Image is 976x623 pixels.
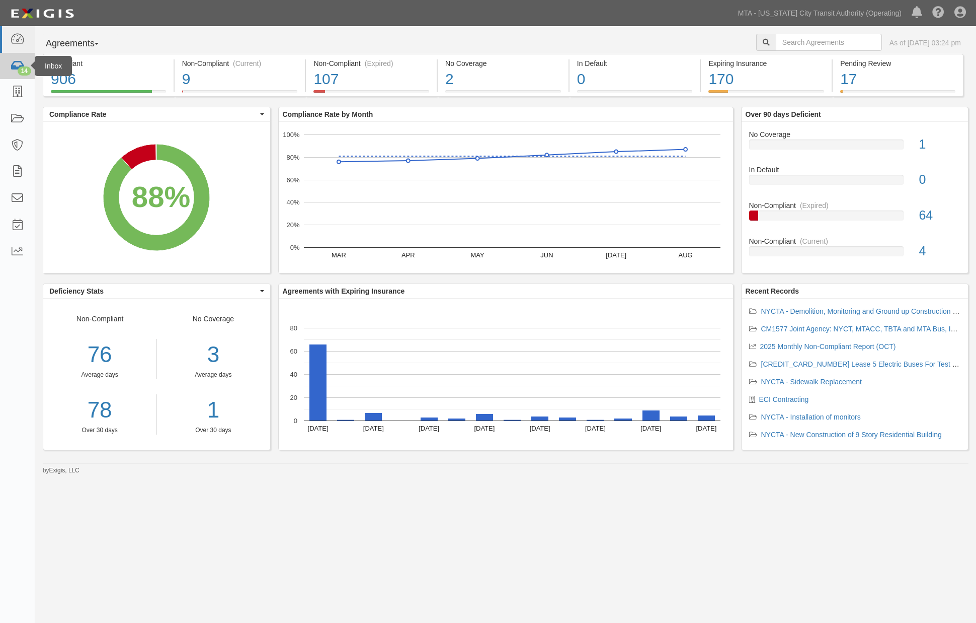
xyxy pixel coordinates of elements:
span: Compliance Rate [49,109,258,119]
div: (Expired) [365,58,393,68]
a: In Default0 [570,90,700,98]
text: [DATE] [606,251,626,259]
a: 2025 Monthly Non-Compliant Report (OCT) [760,342,896,351]
svg: A chart. [279,299,733,450]
text: [DATE] [696,425,716,432]
i: Help Center - Complianz [932,7,944,19]
text: 40% [286,198,299,206]
div: 107 [313,68,429,90]
div: Average days [43,371,156,379]
a: Non-Compliant(Current)9 [175,90,305,98]
a: Expiring Insurance170 [701,90,832,98]
text: AUG [678,251,692,259]
div: Inbox [35,56,72,76]
text: 0% [290,244,299,251]
input: Search Agreements [776,34,882,51]
div: No Coverage [156,314,270,435]
text: APR [401,251,415,259]
text: [DATE] [363,425,383,432]
div: Non-Compliant [742,236,968,246]
text: MAR [331,251,346,259]
div: 0 [577,68,693,90]
div: As of [DATE] 03:24 pm [889,38,961,48]
div: In Default [577,58,693,68]
div: 3 [164,339,262,371]
a: Pending Review17 [833,90,963,98]
text: 0 [293,417,297,425]
div: 14 [18,66,31,76]
div: Non-Compliant [43,314,156,435]
text: 80 [290,324,297,332]
div: (Current) [233,58,261,68]
a: In Default0 [749,165,961,200]
div: 76 [43,339,156,371]
div: 2 [445,68,561,90]
b: Compliance Rate by Month [283,110,373,118]
div: 170 [708,68,824,90]
svg: A chart. [279,122,733,273]
text: 60 [290,348,297,355]
text: 80% [286,154,299,161]
a: 1 [164,394,262,426]
img: logo-5460c22ac91f19d4615b14bd174203de0afe785f0fc80cf4dbbc73dc1793850b.png [8,5,77,23]
div: 906 [51,68,166,90]
div: Over 30 days [164,426,262,435]
div: 88% [132,176,190,218]
div: In Default [742,165,968,175]
div: No Coverage [445,58,561,68]
div: Pending Review [840,58,955,68]
text: 40 [290,371,297,378]
text: [DATE] [307,425,328,432]
text: 100% [283,131,300,139]
div: 4 [911,242,968,260]
div: No Coverage [742,129,968,140]
b: Over 90 days Deficient [746,110,821,118]
text: JUN [540,251,553,259]
text: 20% [286,221,299,229]
a: Exigis, LLC [49,467,79,474]
text: 20 [290,394,297,401]
div: (Expired) [800,200,829,211]
svg: A chart. [43,122,270,273]
small: by [43,466,79,475]
text: [DATE] [529,425,550,432]
div: Non-Compliant [742,200,968,211]
div: Over 30 days [43,426,156,435]
div: 9 [182,68,298,90]
a: No Coverage2 [438,90,568,98]
div: 17 [840,68,955,90]
a: Non-Compliant(Expired)64 [749,200,961,236]
a: 78 [43,394,156,426]
text: [DATE] [640,425,661,432]
div: Non-Compliant (Expired) [313,58,429,68]
text: [DATE] [585,425,605,432]
button: Agreements [43,34,118,54]
a: No Coverage1 [749,129,961,165]
text: MAY [470,251,484,259]
div: 1 [911,135,968,154]
text: [DATE] [419,425,439,432]
b: Recent Records [746,287,799,295]
button: Compliance Rate [43,107,270,121]
a: NYCTA - Installation of monitors [761,413,861,421]
div: 0 [911,171,968,189]
div: Non-Compliant (Current) [182,58,298,68]
div: (Current) [800,236,828,246]
div: Expiring Insurance [708,58,824,68]
a: Non-Compliant(Expired)107 [306,90,437,98]
text: 60% [286,176,299,183]
a: Non-Compliant(Current)4 [749,236,961,264]
a: ECI Contracting [759,395,809,403]
button: Deficiency Stats [43,284,270,298]
div: 64 [911,206,968,225]
a: MTA - [US_STATE] City Transit Authority (Operating) [733,3,907,23]
div: Average days [164,371,262,379]
a: NYCTA - New Construction of 9 Story Residential Building [761,431,942,439]
b: Agreements with Expiring Insurance [283,287,405,295]
span: Deficiency Stats [49,286,258,296]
